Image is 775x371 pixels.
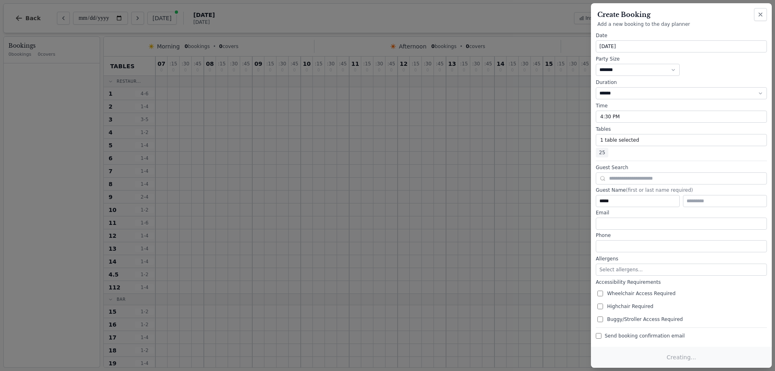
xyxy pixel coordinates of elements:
label: Tables [596,126,767,132]
label: Email [596,210,767,216]
input: Send booking confirmation email [596,333,601,339]
input: Wheelchair Access Required [597,291,603,296]
span: Buggy/Stroller Access Required [607,316,683,323]
button: 1 table selected [596,134,767,146]
input: Buggy/Stroller Access Required [597,317,603,322]
span: 25 [596,148,608,157]
label: Guest Search [596,164,767,171]
label: Duration [596,79,767,86]
span: (first or last name required) [626,187,693,193]
p: Add a new booking to the day planner [597,21,765,27]
h2: Create Booking [597,10,765,19]
label: Allergens [596,256,767,262]
span: Highchair Required [607,303,654,310]
label: Phone [596,232,767,239]
button: Creating... [591,347,772,368]
label: Party Size [596,56,680,62]
span: Select allergens... [599,267,643,272]
button: Select allergens... [596,264,767,276]
label: Accessibility Requirements [596,279,767,285]
span: Wheelchair Access Required [607,290,676,297]
input: Highchair Required [597,304,603,309]
button: 4:30 PM [596,111,767,123]
span: Send booking confirmation email [605,333,685,339]
button: [DATE] [596,40,767,52]
label: Date [596,32,767,39]
label: Time [596,103,767,109]
label: Guest Name [596,187,767,193]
